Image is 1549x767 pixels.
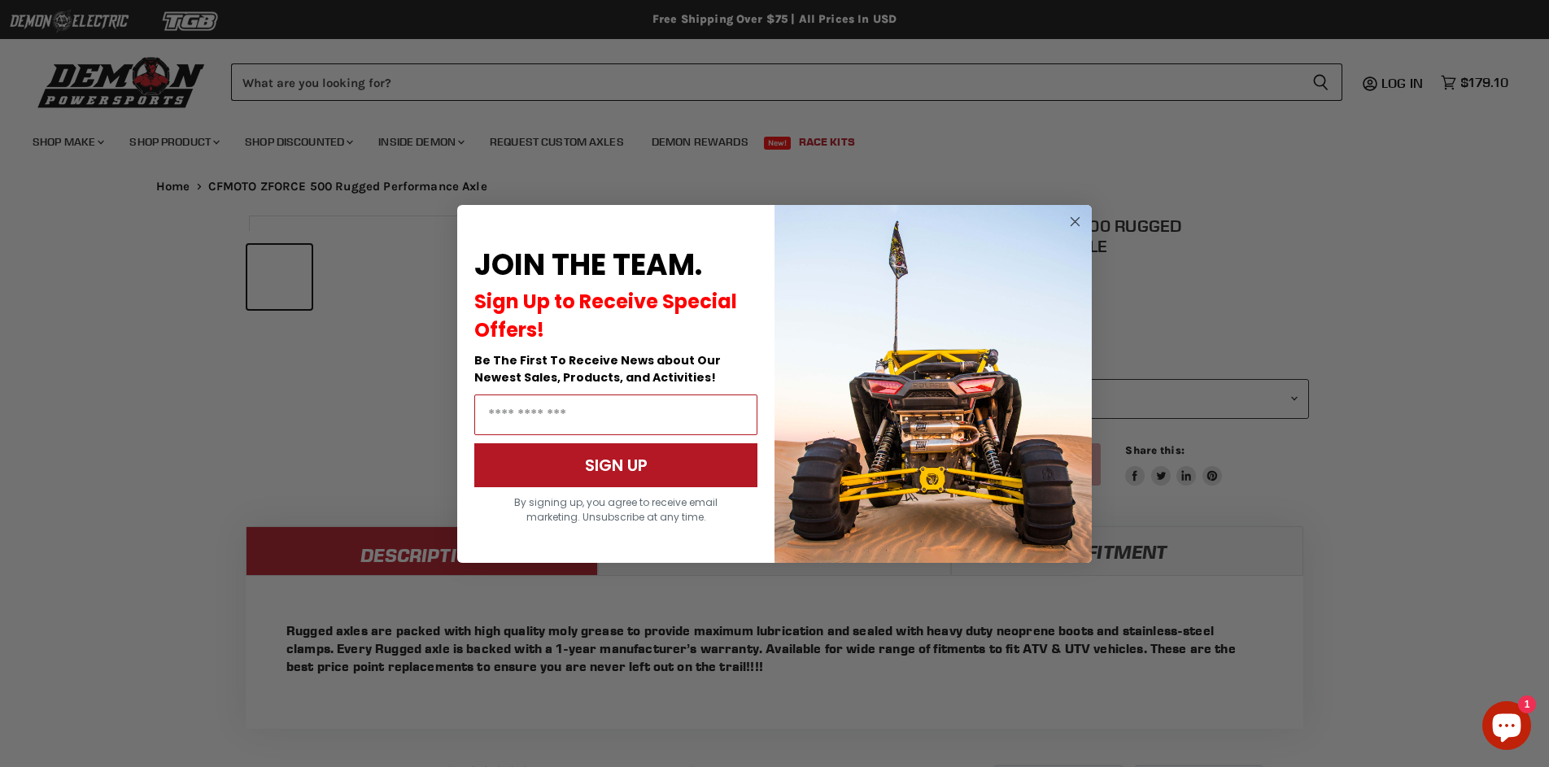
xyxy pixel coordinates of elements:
span: Sign Up to Receive Special Offers! [474,288,737,343]
span: By signing up, you agree to receive email marketing. Unsubscribe at any time. [514,495,718,524]
span: Be The First To Receive News about Our Newest Sales, Products, and Activities! [474,352,721,386]
span: JOIN THE TEAM. [474,244,702,285]
input: Email Address [474,394,757,435]
inbox-online-store-chat: Shopify online store chat [1477,701,1536,754]
button: Close dialog [1065,211,1085,232]
button: SIGN UP [474,443,757,487]
img: a9095488-b6e7-41ba-879d-588abfab540b.jpeg [774,205,1092,563]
